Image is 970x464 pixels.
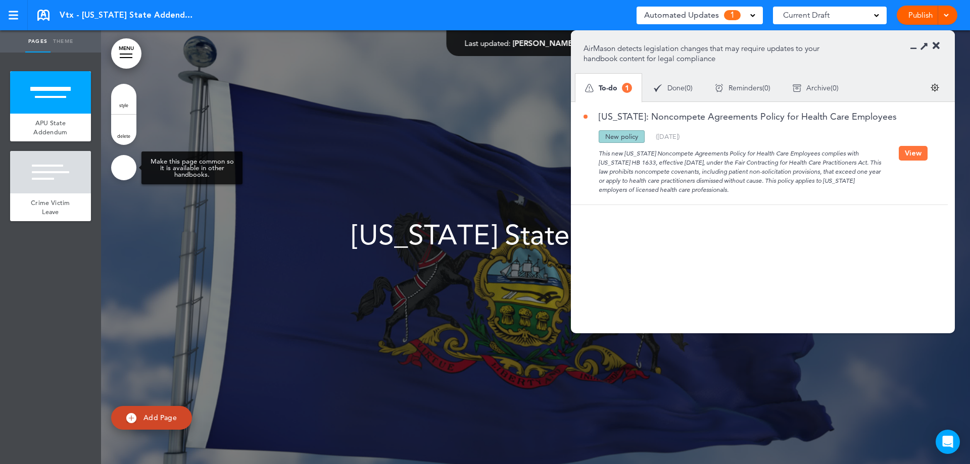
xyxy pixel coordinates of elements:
a: [US_STATE]: Noncompete Agreements Policy for Health Care Employees [584,112,897,121]
div: This new [US_STATE] Noncompete Agreements Policy for Health Care Employees complies with [US_STAT... [584,143,899,194]
img: apu_icons_done.svg [654,84,662,92]
span: Current Draft [783,8,830,22]
img: apu_icons_remind.svg [715,84,723,92]
a: MENU [111,38,141,69]
span: [US_STATE] State Addendum [352,218,719,251]
span: 0 [764,84,768,91]
img: apu_icons_archive.svg [793,84,801,92]
div: ( ) [704,75,782,101]
span: Automated Updates [644,8,719,22]
a: delete [111,115,136,145]
span: Last updated: [465,38,511,48]
a: Publish [904,6,936,25]
span: Crime Victim Leave [31,198,70,216]
span: Done [667,84,685,91]
span: [PERSON_NAME] [513,38,575,48]
a: APU State Addendum [10,114,91,141]
span: To-do [599,84,617,91]
a: Add Page [111,406,192,430]
span: APU State Addendum [33,119,67,136]
span: 0 [687,84,691,91]
a: Pages [25,30,51,53]
span: Archive [806,84,831,91]
span: Add Page [143,413,177,422]
span: 1 [724,10,741,20]
div: Open Intercom Messenger [936,430,960,454]
img: settings.svg [931,83,939,92]
a: style [111,84,136,114]
div: ( ) [656,133,680,140]
span: 0 [833,84,837,91]
img: apu_icons_todo.svg [585,84,594,92]
div: New policy [599,130,645,143]
div: Make this page common so it is available in other handbooks. [141,151,243,184]
button: View [899,146,928,161]
div: — [465,39,607,47]
a: Crime Victim Leave [10,193,91,221]
span: Vtx - [US_STATE] State Addendum [60,10,196,21]
span: Reminders [729,84,762,91]
a: Theme [51,30,76,53]
span: 1 [622,83,632,93]
span: style [119,102,128,108]
span: [DATE] [658,132,678,140]
span: delete [117,133,130,139]
p: AirMason detects legislation changes that may require updates to your handbook content for legal ... [584,43,835,64]
img: add.svg [126,413,136,423]
div: ( ) [782,75,850,101]
div: ( ) [643,75,704,101]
